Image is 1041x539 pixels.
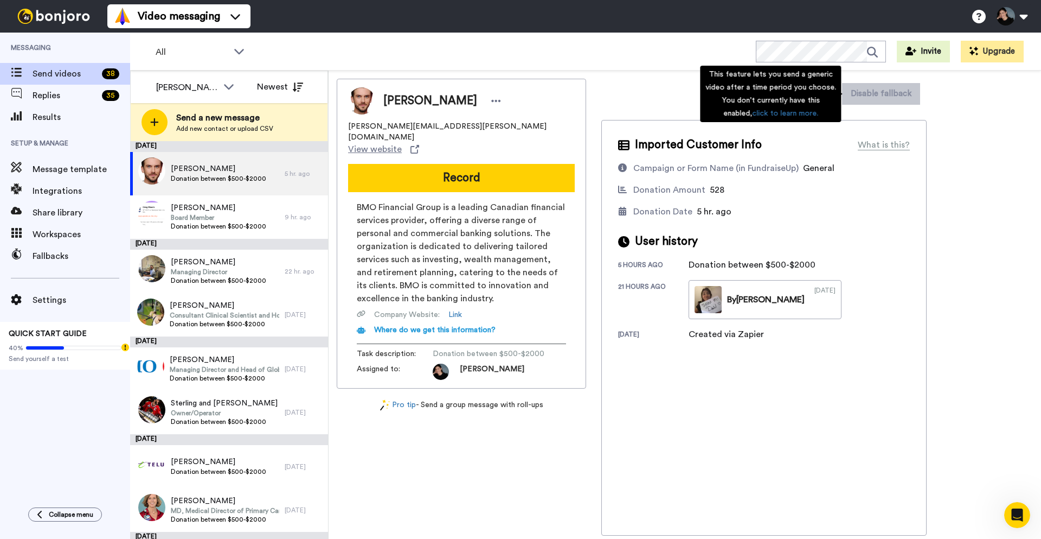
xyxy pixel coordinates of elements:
[348,143,419,156] a: View website
[170,300,279,311] span: [PERSON_NAME]
[138,396,165,423] img: 3917fecd-4e34-4043-be51-1471263b98a6.jpg
[138,157,165,185] img: 600caf25-2129-40dd-9059-1981446a791e.jpg
[138,201,165,228] img: e32e3251-aecc-4fae-9615-0a12340919ec.png
[803,164,834,173] span: General
[171,222,266,231] span: Donation between $500-$2000
[814,286,836,313] div: [DATE]
[171,409,278,417] span: Owner/Operator
[171,456,266,467] span: [PERSON_NAME]
[156,46,228,59] span: All
[102,90,119,101] div: 35
[380,400,390,411] img: magic-wand.svg
[171,417,278,426] span: Donation between $500-$2000
[171,213,266,222] span: Board Member
[433,364,449,380] img: 1d5c50c5-2ae7-4eb5-b0d9-1a2b493974e3-1688598954.jpg
[9,344,23,352] span: 40%
[618,282,689,319] div: 21 hours ago
[176,124,273,133] span: Add new contact or upload CSV
[171,515,279,524] span: Donation between $500-$2000
[727,293,805,306] div: By [PERSON_NAME]
[171,268,266,276] span: Managing Director
[171,398,278,409] span: Sterling and [PERSON_NAME]
[176,111,273,124] span: Send a new message
[102,68,119,79] div: 38
[285,169,323,178] div: 5 hr. ago
[170,374,279,383] span: Donation between $500-$2000
[33,206,130,219] span: Share library
[33,89,98,102] span: Replies
[700,66,841,122] div: This feature lets you send a generic video after a time period you choose. You don't currently ha...
[33,163,130,176] span: Message template
[13,9,94,24] img: bj-logo-header-white.svg
[697,207,731,216] span: 5 hr. ago
[348,143,402,156] span: View website
[337,400,586,411] div: - Send a group message with roll-ups
[138,494,165,521] img: 553c570f-6ac9-479a-867d-64a676d5fbd7.jpg
[28,508,102,522] button: Collapse menu
[633,205,692,218] div: Donation Date
[156,81,218,94] div: [PERSON_NAME]
[897,41,950,62] button: Invite
[1004,502,1030,528] iframe: Intercom live chat
[383,93,477,109] span: [PERSON_NAME]
[633,162,799,175] div: Campaign or Form Name (in FundraiseUp)
[33,294,130,307] span: Settings
[33,185,130,198] span: Integrations
[689,280,841,319] a: By[PERSON_NAME][DATE]
[138,255,165,282] img: 72b96fbb-8368-4efc-a7a1-77f819ee8575.jpg
[433,348,544,359] span: Donation between $500-$2000
[710,186,724,194] span: 528
[348,87,375,115] img: Image of Daniel STEVENS
[752,110,818,117] a: click to learn more.
[171,467,266,476] span: Donation between $500-$2000
[689,258,815,271] div: Donation between $500-$2000
[348,164,575,192] button: Record
[170,320,279,328] span: Donation between $500-$2000
[130,434,328,445] div: [DATE]
[842,83,920,105] button: Disable fallback
[695,286,722,313] img: 3729a186-8fd1-467a-b613-bbff2e87d1ce-thumb.jpg
[33,111,130,124] span: Results
[689,328,764,341] div: Created via Zapier
[961,41,1024,62] button: Upgrade
[9,354,121,363] span: Send yourself a test
[171,257,266,268] span: [PERSON_NAME]
[9,330,87,338] span: QUICK START GUIDE
[285,267,323,276] div: 22 hr. ago
[374,326,496,334] span: Where do we get this information?
[171,496,279,506] span: [PERSON_NAME]
[33,67,98,80] span: Send videos
[33,228,130,241] span: Workspaces
[130,141,328,152] div: [DATE]
[114,8,131,25] img: vm-color.svg
[635,233,698,250] span: User history
[171,506,279,515] span: MD, Medical Director of Primary Care
[170,354,279,365] span: [PERSON_NAME]
[285,462,323,471] div: [DATE]
[380,400,416,411] a: Pro tip
[49,510,93,519] span: Collapse menu
[171,276,266,285] span: Donation between $500-$2000
[170,365,279,374] span: Managing Director and Head of Global Credit Trading
[171,174,266,183] span: Donation between $500-$2000
[285,408,323,417] div: [DATE]
[633,183,705,196] div: Donation Amount
[348,121,575,143] span: [PERSON_NAME][EMAIL_ADDRESS][PERSON_NAME][DOMAIN_NAME]
[138,451,165,478] img: ed5841b3-6412-4659-a2a7-159a2d62e411.png
[120,343,130,352] div: Tooltip anchor
[171,163,266,174] span: [PERSON_NAME]
[33,250,130,263] span: Fallbacks
[635,137,762,153] span: Imported Customer Info
[357,201,566,305] span: BMO Financial Group is a leading Canadian financial services provider, offering a diverse range o...
[130,239,328,250] div: [DATE]
[285,213,323,221] div: 9 hr. ago
[448,309,462,320] a: Link
[357,348,433,359] span: Task description :
[618,261,689,271] div: 5 hours ago
[460,364,524,380] span: [PERSON_NAME]
[170,311,279,320] span: Consultant Clinical Scientist and Honorary Associate Professor
[285,506,323,515] div: [DATE]
[618,330,689,341] div: [DATE]
[357,364,433,380] span: Assigned to:
[858,138,910,151] div: What is this?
